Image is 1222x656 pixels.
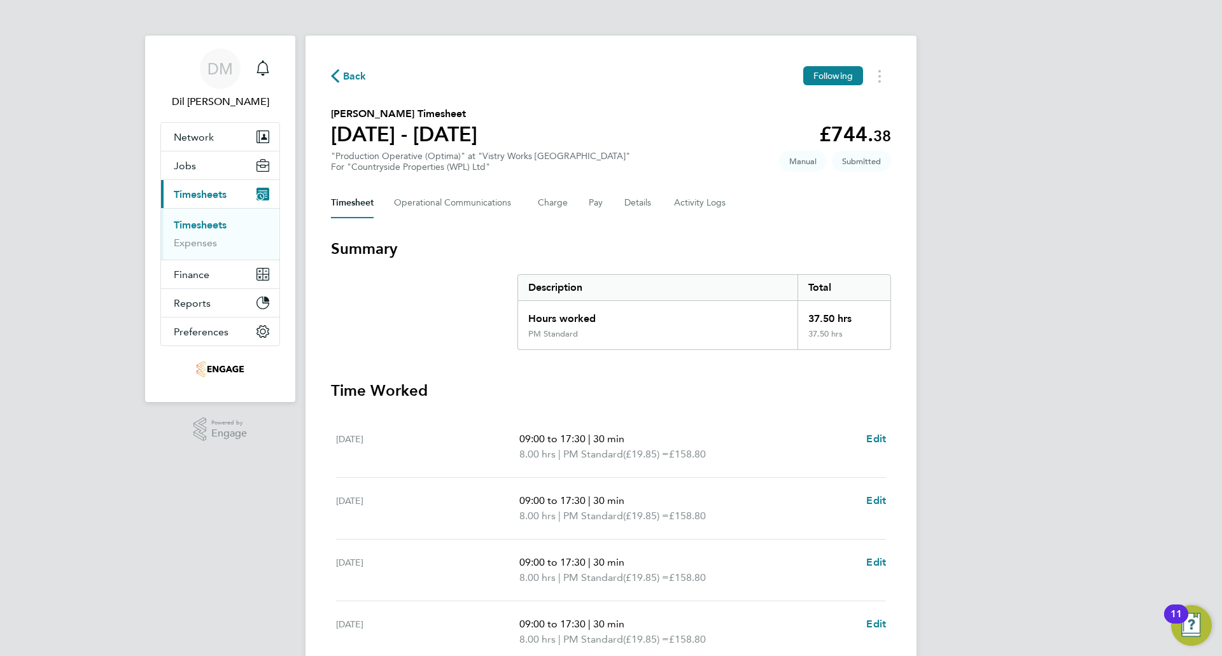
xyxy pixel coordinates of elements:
[588,433,591,445] span: |
[866,494,886,506] span: Edit
[161,151,279,179] button: Jobs
[174,237,217,249] a: Expenses
[593,618,624,630] span: 30 min
[563,508,623,524] span: PM Standard
[161,180,279,208] button: Timesheets
[161,260,279,288] button: Finance
[779,151,827,172] span: This timesheet was manually created.
[174,160,196,172] span: Jobs
[193,417,248,442] a: Powered byEngage
[589,188,604,218] button: Pay
[623,448,669,460] span: (£19.85) =
[519,618,586,630] span: 09:00 to 17:30
[797,275,890,300] div: Total
[518,301,797,329] div: Hours worked
[624,188,654,218] button: Details
[674,188,727,218] button: Activity Logs
[593,556,624,568] span: 30 min
[331,151,630,172] div: "Production Operative (Optima)" at "Vistry Works [GEOGRAPHIC_DATA]"
[538,188,568,218] button: Charge
[336,493,519,524] div: [DATE]
[593,433,624,445] span: 30 min
[819,122,891,146] app-decimal: £744.
[161,123,279,151] button: Network
[832,151,891,172] span: This timesheet is Submitted.
[1170,614,1182,631] div: 11
[331,68,367,84] button: Back
[593,494,624,506] span: 30 min
[331,380,891,401] h3: Time Worked
[331,188,374,218] button: Timesheet
[528,329,578,339] div: PM Standard
[623,633,669,645] span: (£19.85) =
[866,555,886,570] a: Edit
[813,70,853,81] span: Following
[519,433,586,445] span: 09:00 to 17:30
[336,617,519,647] div: [DATE]
[211,428,247,439] span: Engage
[873,127,891,145] span: 38
[174,297,211,309] span: Reports
[669,633,706,645] span: £158.80
[161,289,279,317] button: Reports
[161,318,279,345] button: Preferences
[196,359,244,379] img: optima-uk-logo-retina.png
[669,448,706,460] span: £158.80
[866,556,886,568] span: Edit
[519,510,556,522] span: 8.00 hrs
[558,448,561,460] span: |
[1171,605,1212,646] button: Open Resource Center, 11 new notifications
[797,301,890,329] div: 37.50 hrs
[588,618,591,630] span: |
[336,431,519,462] div: [DATE]
[588,494,591,506] span: |
[331,122,477,147] h1: [DATE] - [DATE]
[336,555,519,585] div: [DATE]
[160,359,280,379] a: Go to home page
[866,433,886,445] span: Edit
[161,208,279,260] div: Timesheets
[563,447,623,462] span: PM Standard
[207,60,233,77] span: DM
[866,493,886,508] a: Edit
[160,94,280,109] span: Dil Mistry
[145,36,295,402] nav: Main navigation
[868,66,891,86] button: Timesheets Menu
[563,632,623,647] span: PM Standard
[174,269,209,281] span: Finance
[669,571,706,583] span: £158.80
[588,556,591,568] span: |
[518,275,797,300] div: Description
[866,618,886,630] span: Edit
[669,510,706,522] span: £158.80
[519,448,556,460] span: 8.00 hrs
[563,570,623,585] span: PM Standard
[519,494,586,506] span: 09:00 to 17:30
[558,510,561,522] span: |
[623,510,669,522] span: (£19.85) =
[331,239,891,259] h3: Summary
[558,571,561,583] span: |
[174,131,214,143] span: Network
[866,431,886,447] a: Edit
[866,617,886,632] a: Edit
[343,69,367,84] span: Back
[519,556,586,568] span: 09:00 to 17:30
[623,571,669,583] span: (£19.85) =
[174,219,227,231] a: Timesheets
[160,48,280,109] a: DMDil [PERSON_NAME]
[331,106,477,122] h2: [PERSON_NAME] Timesheet
[174,326,228,338] span: Preferences
[519,571,556,583] span: 8.00 hrs
[558,633,561,645] span: |
[803,66,863,85] button: Following
[394,188,517,218] button: Operational Communications
[211,417,247,428] span: Powered by
[519,633,556,645] span: 8.00 hrs
[174,188,227,200] span: Timesheets
[517,274,891,350] div: Summary
[331,162,630,172] div: For "Countryside Properties (WPL) Ltd"
[797,329,890,349] div: 37.50 hrs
